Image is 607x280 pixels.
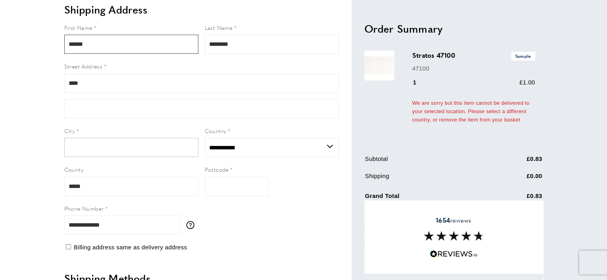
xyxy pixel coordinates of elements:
span: reviews [436,216,471,224]
h2: Shipping Address [64,2,339,17]
h3: Stratos 47100 [412,51,535,61]
span: First Name [64,23,93,31]
strong: 1654 [436,215,450,225]
span: Street Address [64,62,103,70]
span: County [64,165,83,173]
td: £0.83 [487,190,542,207]
td: Subtotal [365,154,486,170]
span: Postcode [205,165,229,173]
div: We are sorry but this item cannot be delivered to your selected location. Please select a differe... [412,100,535,124]
td: £0.83 [487,154,542,170]
span: Sample [511,52,535,61]
input: Billing address same as delivery address [66,244,71,249]
span: Country [205,127,226,135]
button: More information [186,221,198,229]
img: Stratos 47100 [364,51,394,81]
div: 1 [412,78,428,88]
span: £1.00 [519,79,535,86]
img: Reviews section [424,231,484,241]
span: Phone Number [64,204,104,212]
td: Shipping [365,171,486,187]
span: Billing address same as delivery address [74,244,187,251]
p: 47100 [412,64,535,73]
img: Reviews.io 5 stars [430,250,478,258]
h2: Order Summary [364,22,543,36]
td: Grand Total [365,190,486,207]
span: Last Name [205,23,233,31]
td: £0.00 [487,171,542,187]
span: City [64,127,75,135]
